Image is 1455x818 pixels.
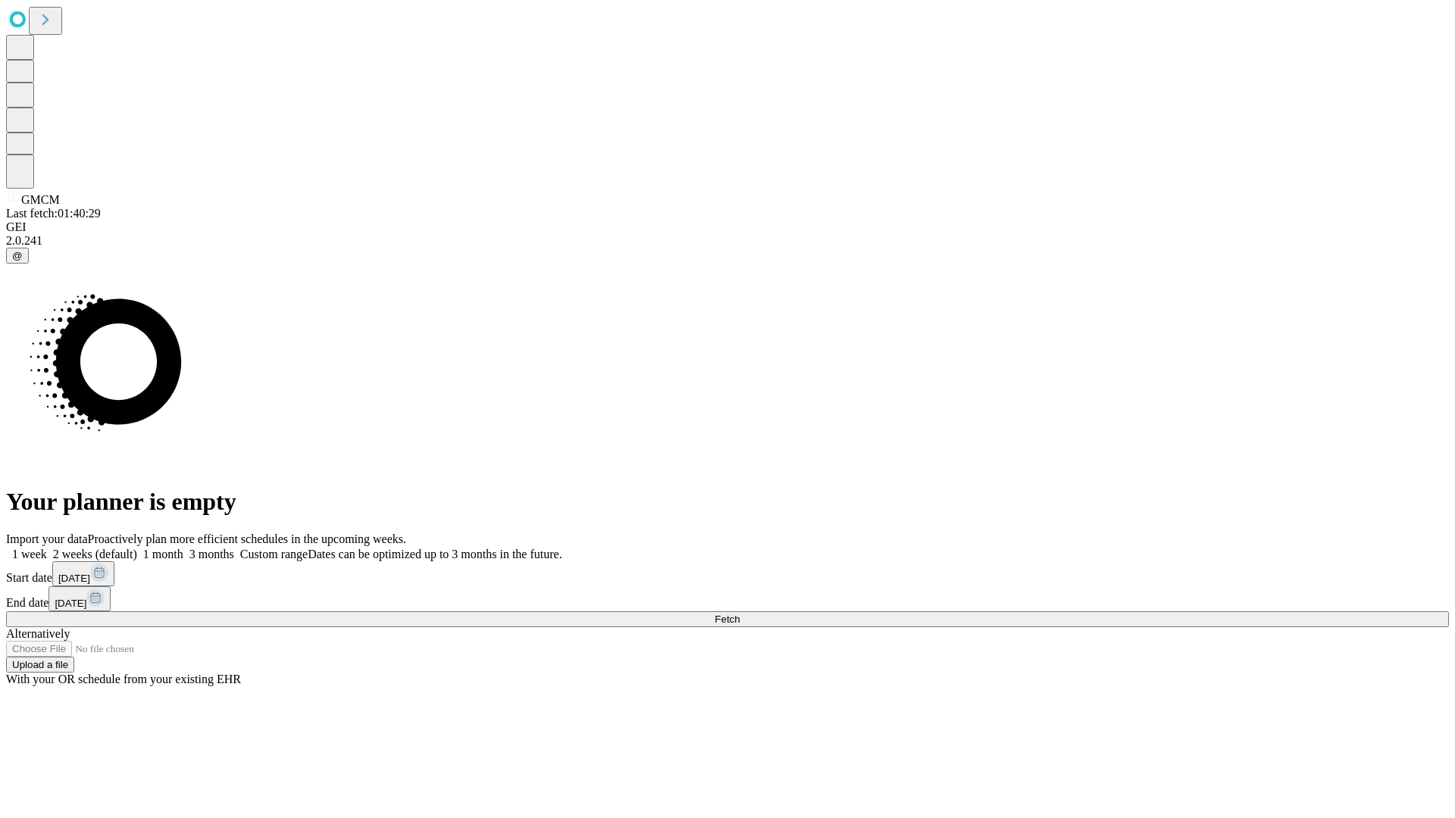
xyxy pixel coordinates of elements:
[58,573,90,584] span: [DATE]
[6,248,29,264] button: @
[53,548,137,560] span: 2 weeks (default)
[6,207,101,220] span: Last fetch: 01:40:29
[21,193,60,206] span: GMCM
[143,548,183,560] span: 1 month
[6,673,241,685] span: With your OR schedule from your existing EHR
[6,627,70,640] span: Alternatively
[6,657,74,673] button: Upload a file
[240,548,308,560] span: Custom range
[308,548,562,560] span: Dates can be optimized up to 3 months in the future.
[6,220,1449,234] div: GEI
[6,561,1449,586] div: Start date
[6,532,88,545] span: Import your data
[12,250,23,261] span: @
[6,611,1449,627] button: Fetch
[48,586,111,611] button: [DATE]
[6,488,1449,516] h1: Your planner is empty
[12,548,47,560] span: 1 week
[189,548,234,560] span: 3 months
[55,598,86,609] span: [DATE]
[6,234,1449,248] div: 2.0.241
[88,532,406,545] span: Proactively plan more efficient schedules in the upcoming weeks.
[52,561,114,586] button: [DATE]
[6,586,1449,611] div: End date
[715,613,740,625] span: Fetch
